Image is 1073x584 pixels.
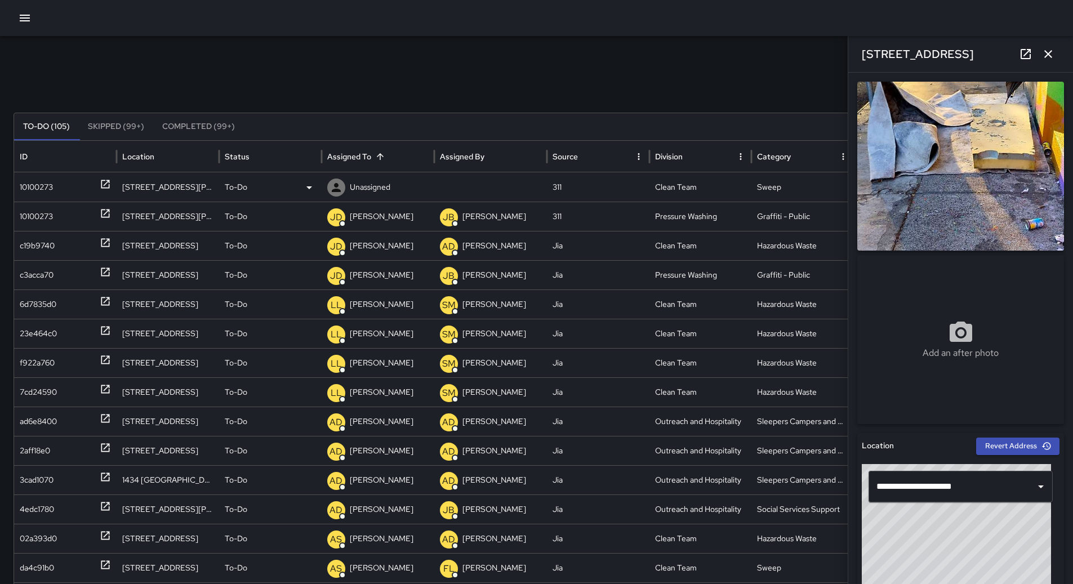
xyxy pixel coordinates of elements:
div: Social Services Support [751,494,854,524]
div: 1434 Market Street [117,465,219,494]
button: Sort [372,149,388,164]
p: AD [442,533,455,546]
p: To-Do [225,554,247,582]
p: JD [330,269,342,283]
div: Jia [547,436,649,465]
div: 567 Golden Gate Avenue [117,377,219,407]
p: [PERSON_NAME] [350,349,413,377]
div: Jia [547,465,649,494]
p: JB [443,503,455,517]
p: AD [330,445,342,458]
p: To-Do [225,319,247,348]
p: SM [442,357,456,371]
div: 10100273 [20,202,53,231]
p: [PERSON_NAME] [350,495,413,524]
div: Outreach and Hospitality [649,465,752,494]
p: AD [442,474,455,488]
div: Outreach and Hospitality [649,407,752,436]
p: To-Do [225,407,247,436]
div: Jia [547,260,649,289]
div: 134 Gough Street [117,202,219,231]
div: 47 Page Street [117,553,219,582]
div: Clean Team [649,377,752,407]
button: Skipped (99+) [79,113,153,140]
div: Hazardous Waste [751,231,854,260]
button: To-Do (105) [14,113,79,140]
p: To-Do [225,261,247,289]
div: Clean Team [649,231,752,260]
p: LL [331,357,342,371]
div: 14 Larkin Street [117,494,219,524]
p: [PERSON_NAME] [462,261,526,289]
p: [PERSON_NAME] [462,378,526,407]
div: 311 [547,172,649,202]
div: Jia [547,553,649,582]
div: Clean Team [649,348,752,377]
p: [PERSON_NAME] [462,319,526,348]
div: Jia [547,319,649,348]
p: To-Do [225,173,247,202]
div: Sleepers Campers and Loiterers [751,436,854,465]
p: [PERSON_NAME] [462,407,526,436]
p: [PERSON_NAME] [350,261,413,289]
p: [PERSON_NAME] [462,349,526,377]
div: Graffiti - Public [751,260,854,289]
p: AS [330,533,342,546]
p: [PERSON_NAME] [350,378,413,407]
p: AD [442,416,455,429]
div: Jia [547,494,649,524]
div: 575 Polk Street [117,348,219,377]
div: Jia [547,231,649,260]
p: [PERSON_NAME] [462,466,526,494]
div: Pressure Washing [649,202,752,231]
button: Category column menu [835,149,851,164]
div: ad6e8400 [20,407,57,436]
div: Division [655,151,683,162]
div: 02a393d0 [20,524,57,553]
div: Hazardous Waste [751,348,854,377]
div: Sleepers Campers and Loiterers [751,465,854,494]
p: JB [443,269,455,283]
p: SM [442,298,456,312]
p: To-Do [225,466,247,494]
div: Sleepers Campers and Loiterers [751,407,854,436]
p: To-Do [225,349,247,377]
div: Clean Team [649,172,752,202]
div: Assigned To [327,151,371,162]
p: [PERSON_NAME] [350,231,413,260]
p: Unassigned [350,173,390,202]
p: JD [330,211,342,224]
div: Assigned By [440,151,484,162]
div: 15 Page Street [117,407,219,436]
p: AD [330,503,342,517]
p: LL [331,298,342,312]
p: [PERSON_NAME] [350,319,413,348]
div: Sweep [751,553,854,582]
div: 10100273 [20,173,53,202]
p: SM [442,386,456,400]
p: AD [330,474,342,488]
div: Hazardous Waste [751,289,854,319]
div: 6d7835d0 [20,290,56,319]
div: f922a760 [20,349,55,377]
p: [PERSON_NAME] [350,554,413,582]
p: To-Do [225,231,247,260]
div: Outreach and Hospitality [649,436,752,465]
div: Location [122,151,154,162]
div: Outreach and Hospitality [649,494,752,524]
div: 1185 Market Street [117,260,219,289]
div: 4edc1780 [20,495,54,524]
p: LL [331,328,342,341]
p: To-Do [225,436,247,465]
div: 1390 Market Street [117,231,219,260]
div: 2aff18e0 [20,436,50,465]
p: [PERSON_NAME] [462,436,526,465]
p: JB [443,211,455,224]
p: JD [330,240,342,253]
div: 311 [547,202,649,231]
div: c3acca70 [20,261,54,289]
div: Clean Team [649,319,752,348]
div: 1586 Market Street [117,524,219,553]
div: Jia [547,289,649,319]
p: [PERSON_NAME] [462,202,526,231]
